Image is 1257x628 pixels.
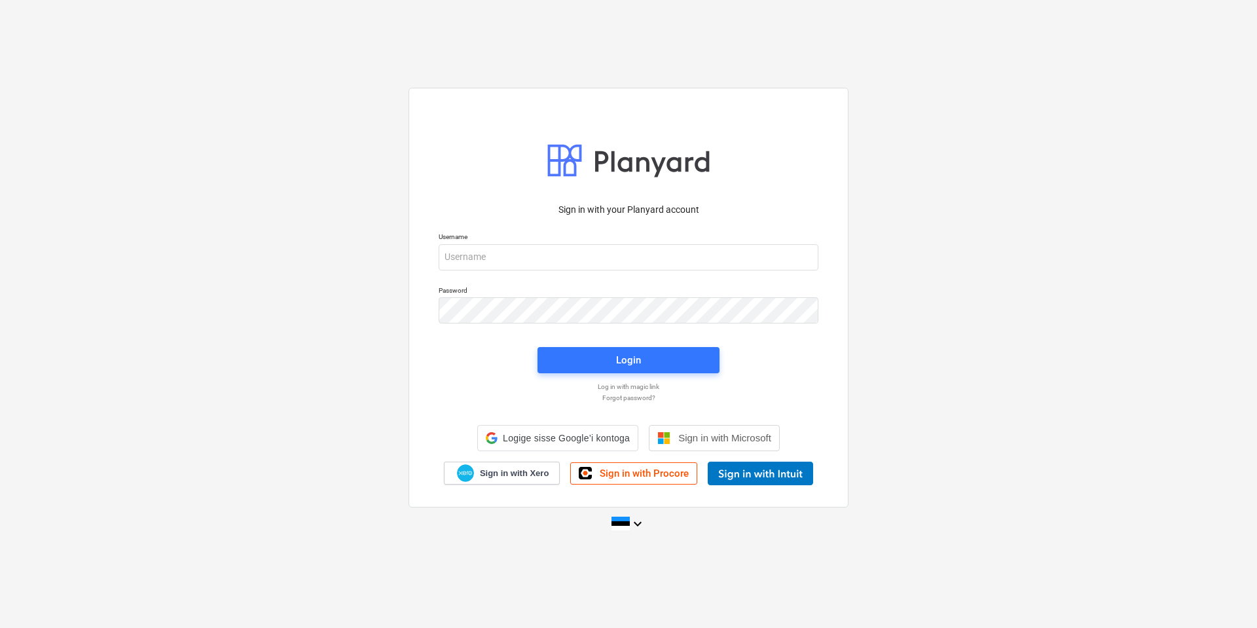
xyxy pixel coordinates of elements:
[444,462,560,485] a: Sign in with Xero
[503,433,630,443] span: Logige sisse Google’i kontoga
[678,432,771,443] span: Sign in with Microsoft
[439,286,818,297] p: Password
[432,382,825,391] a: Log in with magic link
[477,425,638,451] div: Logige sisse Google’i kontoga
[457,464,474,482] img: Xero logo
[439,232,818,244] p: Username
[480,468,549,479] span: Sign in with Xero
[600,468,689,479] span: Sign in with Procore
[537,347,720,373] button: Login
[432,394,825,402] a: Forgot password?
[570,462,697,485] a: Sign in with Procore
[439,203,818,217] p: Sign in with your Planyard account
[657,432,670,445] img: Microsoft logo
[439,244,818,270] input: Username
[616,352,641,369] div: Login
[630,516,646,532] i: keyboard_arrow_down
